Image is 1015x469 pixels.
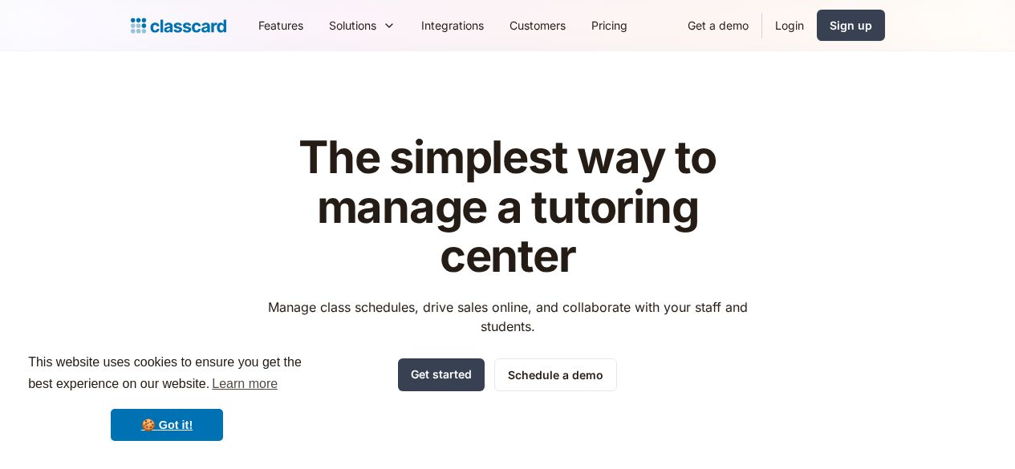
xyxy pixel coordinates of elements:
[316,7,408,43] div: Solutions
[253,133,762,281] h1: The simplest way to manage a tutoring center
[497,7,579,43] a: Customers
[830,17,872,34] div: Sign up
[28,353,306,396] span: This website uses cookies to ensure you get the best experience on our website.
[494,358,617,391] a: Schedule a demo
[209,372,280,396] a: learn more about cookies
[253,297,762,336] p: Manage class schedules, drive sales online, and collaborate with your staff and students.
[408,7,497,43] a: Integrations
[246,7,316,43] a: Features
[111,409,223,441] a: dismiss cookie message
[131,14,226,37] a: Logo
[675,7,761,43] a: Get a demo
[817,10,885,41] a: Sign up
[398,358,485,391] a: Get started
[579,7,640,43] a: Pricing
[329,17,376,34] div: Solutions
[13,338,321,456] div: cookieconsent
[762,7,817,43] a: Login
